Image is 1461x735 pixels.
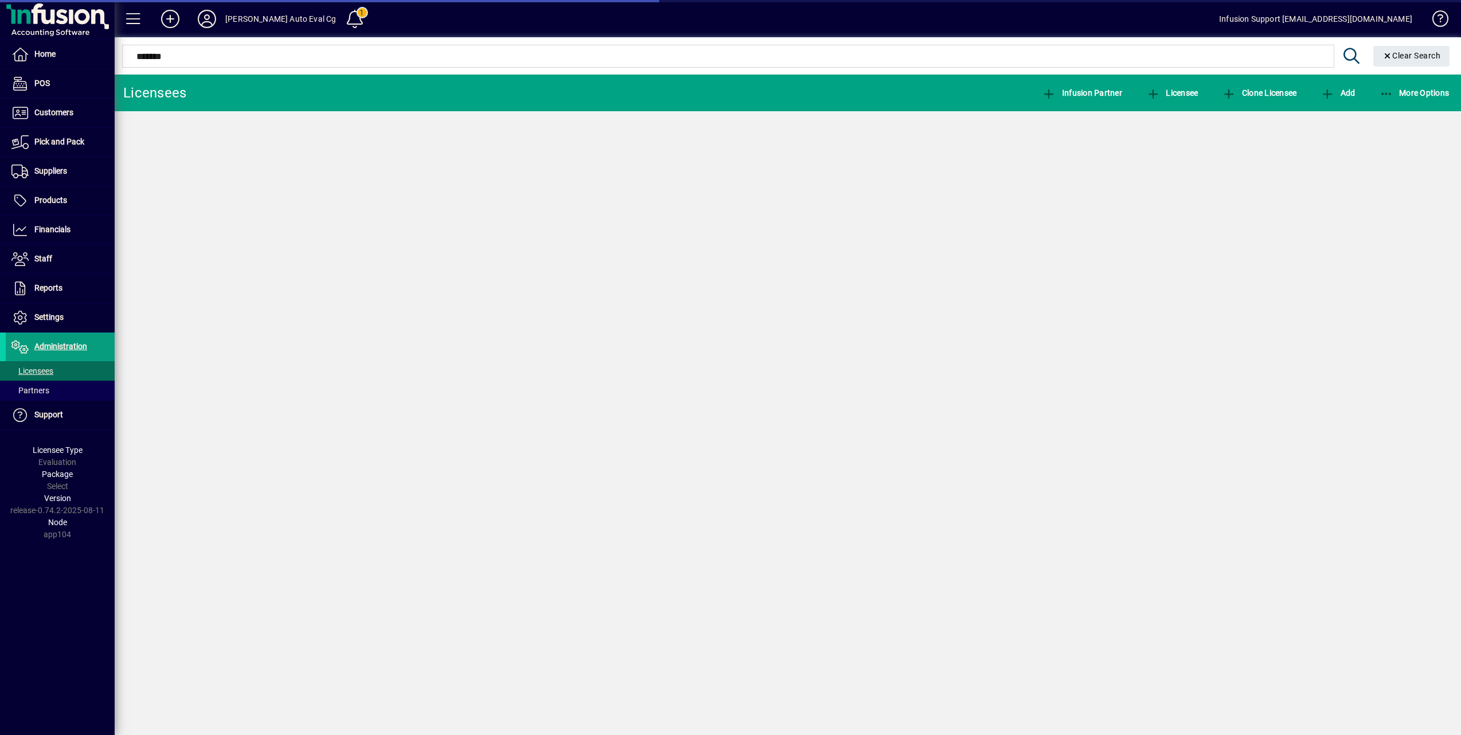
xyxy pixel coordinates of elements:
button: Infusion Partner [1039,83,1125,103]
span: Licensee Type [33,445,83,455]
button: Add [1318,83,1358,103]
div: Infusion Support [EMAIL_ADDRESS][DOMAIN_NAME] [1219,10,1412,28]
a: Staff [6,245,115,273]
span: Clone Licensee [1222,88,1297,97]
span: Partners [11,386,49,395]
span: Licensee [1146,88,1198,97]
a: Reports [6,274,115,303]
button: More Options [1377,83,1452,103]
a: Licensees [6,361,115,381]
span: Clear Search [1382,51,1441,60]
span: Add [1321,88,1355,97]
div: [PERSON_NAME] Auto Eval Cg [225,10,336,28]
a: Customers [6,99,115,127]
button: Clone Licensee [1219,83,1299,103]
a: Partners [6,381,115,400]
button: Profile [189,9,225,29]
button: Add [152,9,189,29]
button: Licensee [1143,83,1201,103]
span: POS [34,79,50,88]
a: Financials [6,216,115,244]
span: Suppliers [34,166,67,175]
a: Home [6,40,115,69]
span: Reports [34,283,62,292]
span: Infusion Partner [1042,88,1122,97]
span: Settings [34,312,64,322]
span: Staff [34,254,52,263]
span: Financials [34,225,70,234]
button: Clear [1373,46,1450,67]
span: Package [42,470,73,479]
span: Licensees [11,366,53,376]
span: Pick and Pack [34,137,84,146]
span: Node [48,518,67,527]
a: Knowledge Base [1424,2,1447,40]
span: Customers [34,108,73,117]
span: Version [44,494,71,503]
span: Home [34,49,56,58]
span: Support [34,410,63,419]
div: Licensees [123,84,186,102]
a: Settings [6,303,115,332]
a: Pick and Pack [6,128,115,157]
a: Suppliers [6,157,115,186]
span: Products [34,196,67,205]
a: POS [6,69,115,98]
a: Support [6,401,115,429]
span: More Options [1380,88,1450,97]
span: Administration [34,342,87,351]
a: Products [6,186,115,215]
